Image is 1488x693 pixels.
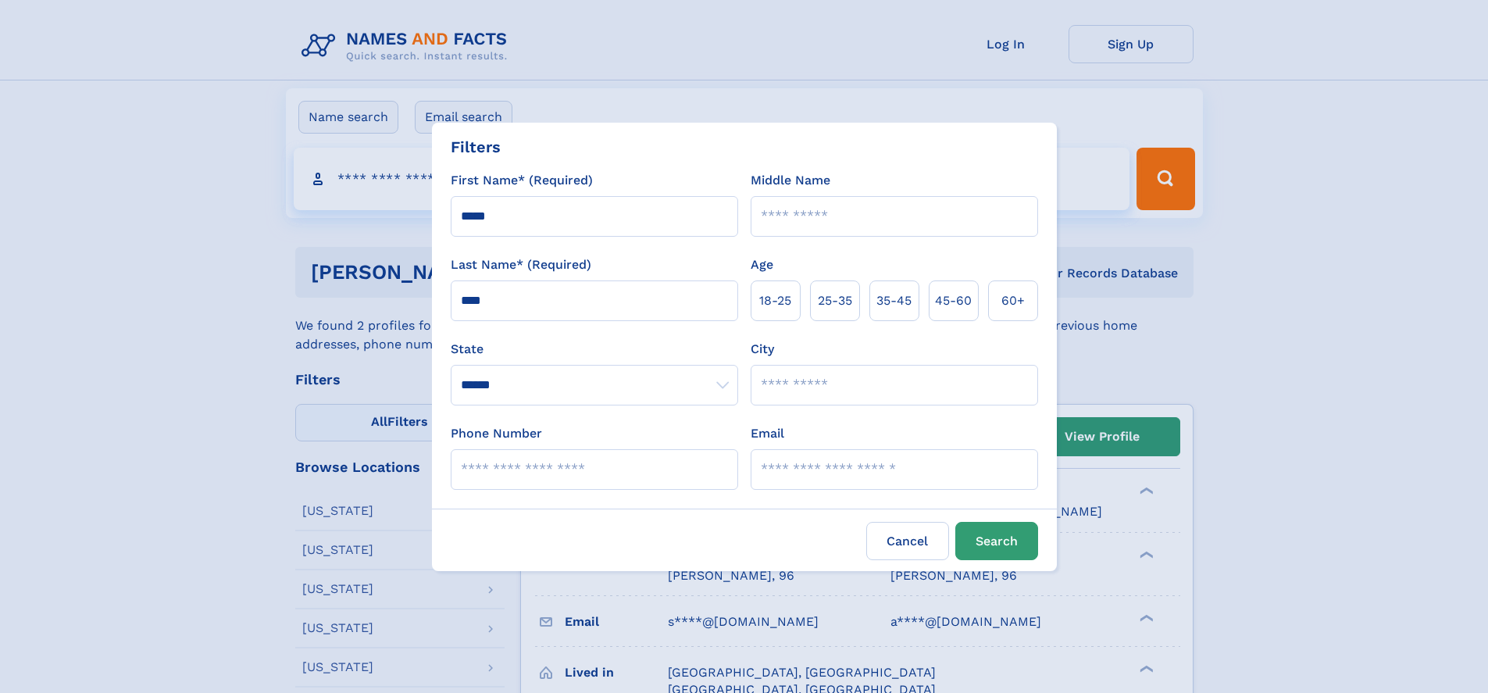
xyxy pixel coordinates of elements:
[751,171,830,190] label: Middle Name
[818,291,852,310] span: 25‑35
[451,424,542,443] label: Phone Number
[955,522,1038,560] button: Search
[1001,291,1025,310] span: 60+
[866,522,949,560] label: Cancel
[451,135,501,159] div: Filters
[451,255,591,274] label: Last Name* (Required)
[759,291,791,310] span: 18‑25
[751,255,773,274] label: Age
[451,340,738,359] label: State
[751,340,774,359] label: City
[451,171,593,190] label: First Name* (Required)
[876,291,912,310] span: 35‑45
[751,424,784,443] label: Email
[935,291,972,310] span: 45‑60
